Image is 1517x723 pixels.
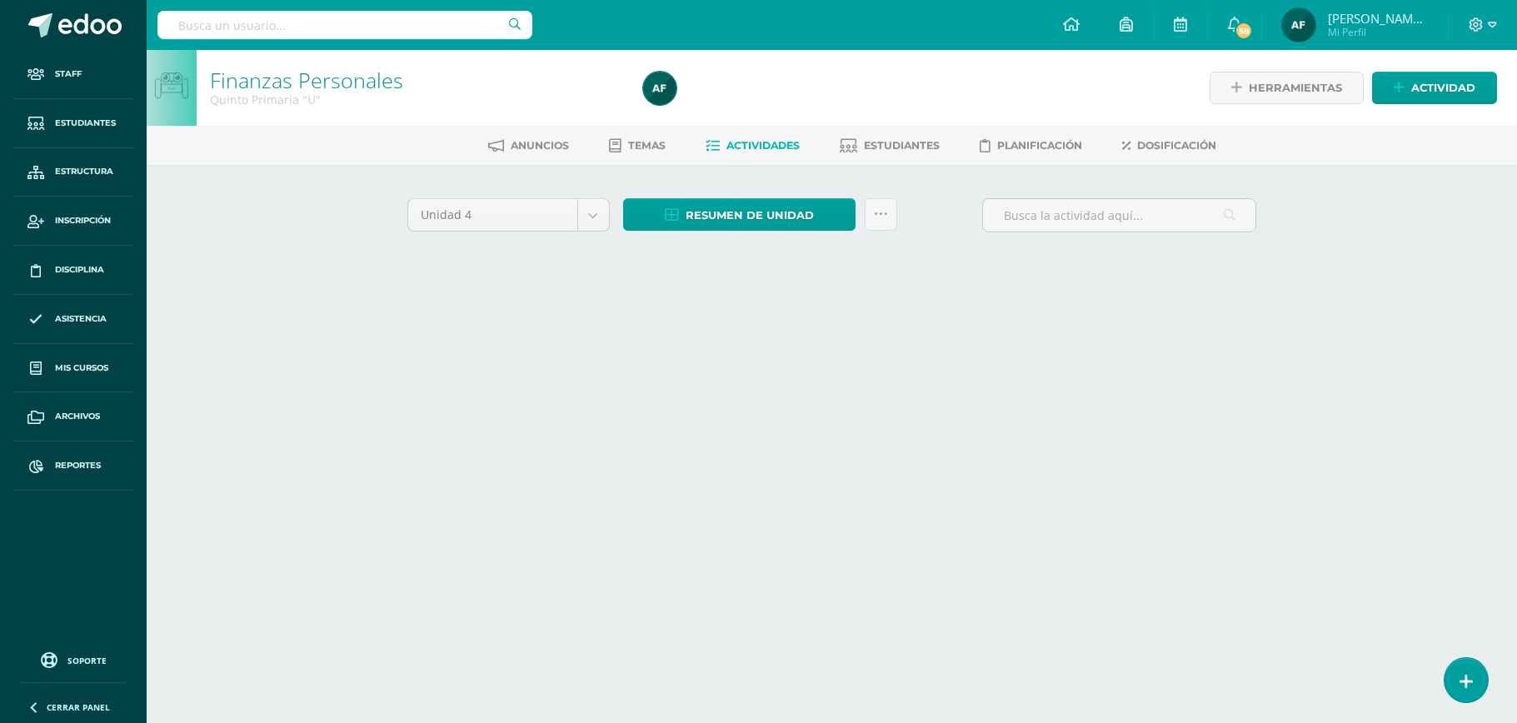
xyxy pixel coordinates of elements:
a: Staff [13,50,133,99]
span: [PERSON_NAME][US_STATE] [1328,10,1428,27]
a: Actividad [1372,72,1497,104]
span: Anuncios [511,139,569,152]
span: Disciplina [55,263,104,277]
a: Mis cursos [13,344,133,393]
input: Busca la actividad aquí... [983,199,1255,232]
a: Finanzas Personales [210,66,403,94]
a: Resumen de unidad [623,198,856,231]
span: Estructura [55,165,113,178]
span: Unidad 4 [421,199,565,231]
h1: Finanzas Personales [210,68,623,92]
a: Estudiantes [13,99,133,148]
span: Actividades [726,139,800,152]
a: Planificación [980,132,1082,159]
span: Actividad [1411,72,1475,103]
span: 58 [1235,22,1253,40]
span: Mis cursos [55,361,108,375]
span: Inscripción [55,214,111,227]
span: Planificación [997,139,1082,152]
a: Soporte [20,648,127,671]
img: d3b41b5dbcd8c03882805bf00be4cfb8.png [643,72,676,105]
input: Busca un usuario... [157,11,532,39]
span: Dosificación [1137,139,1216,152]
a: Temas [609,132,666,159]
span: Reportes [55,459,101,472]
a: Estudiantes [840,132,940,159]
a: Disciplina [13,246,133,295]
a: Dosificación [1122,132,1216,159]
a: Anuncios [488,132,569,159]
span: Soporte [67,655,107,666]
span: Herramientas [1249,72,1342,103]
span: Estudiantes [864,139,940,152]
a: Unidad 4 [408,199,609,231]
img: d3b41b5dbcd8c03882805bf00be4cfb8.png [1282,8,1315,42]
a: Actividades [706,132,800,159]
img: bot1.png [155,72,187,99]
div: Quinto Primaria 'U' [210,92,623,107]
span: Mi Perfil [1328,25,1428,39]
a: Archivos [13,392,133,441]
span: Resumen de unidad [686,200,814,231]
a: Reportes [13,441,133,491]
span: Archivos [55,410,100,423]
span: Asistencia [55,312,107,326]
a: Inscripción [13,197,133,246]
a: Estructura [13,148,133,197]
span: Cerrar panel [47,701,110,713]
span: Temas [628,139,666,152]
span: Estudiantes [55,117,116,130]
a: Asistencia [13,295,133,344]
span: Staff [55,67,82,81]
a: Herramientas [1210,72,1364,104]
